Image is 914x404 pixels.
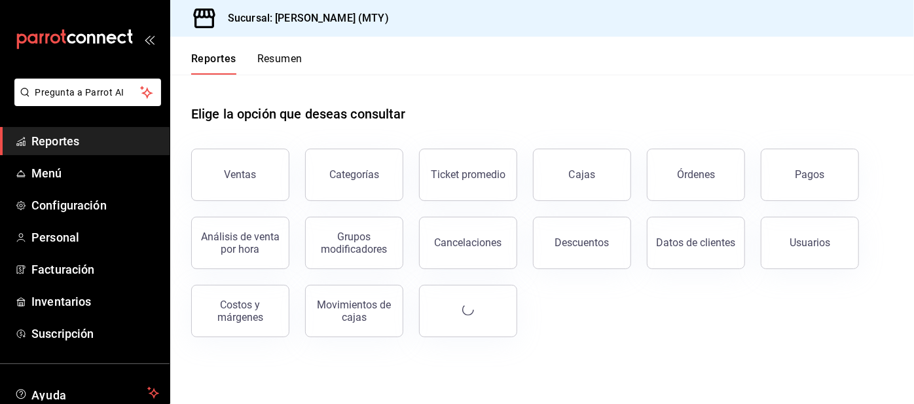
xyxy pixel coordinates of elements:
span: Ayuda [31,385,142,401]
div: Órdenes [677,168,715,181]
div: Pagos [795,168,825,181]
div: Análisis de venta por hora [200,230,281,255]
button: Grupos modificadores [305,217,403,269]
div: Ventas [225,168,257,181]
div: Ticket promedio [431,168,505,181]
button: Pagos [761,149,859,201]
span: Inventarios [31,293,159,310]
button: Movimientos de cajas [305,285,403,337]
button: Pregunta a Parrot AI [14,79,161,106]
span: Personal [31,229,159,246]
button: Descuentos [533,217,631,269]
div: Descuentos [555,236,610,249]
h1: Elige la opción que deseas consultar [191,104,406,124]
button: Datos de clientes [647,217,745,269]
div: Costos y márgenes [200,299,281,323]
button: Resumen [257,52,302,75]
div: Datos de clientes [657,236,736,249]
button: Usuarios [761,217,859,269]
div: Cajas [569,167,596,183]
div: Cancelaciones [435,236,502,249]
button: Ventas [191,149,289,201]
span: Reportes [31,132,159,150]
button: Reportes [191,52,236,75]
span: Pregunta a Parrot AI [35,86,141,100]
span: Suscripción [31,325,159,342]
span: Facturación [31,261,159,278]
button: Cancelaciones [419,217,517,269]
div: navigation tabs [191,52,302,75]
button: Órdenes [647,149,745,201]
button: Análisis de venta por hora [191,217,289,269]
button: Categorías [305,149,403,201]
div: Movimientos de cajas [314,299,395,323]
span: Configuración [31,196,159,214]
div: Categorías [329,168,379,181]
h3: Sucursal: [PERSON_NAME] (MTY) [217,10,389,26]
button: Costos y márgenes [191,285,289,337]
div: Grupos modificadores [314,230,395,255]
a: Cajas [533,149,631,201]
span: Menú [31,164,159,182]
a: Pregunta a Parrot AI [9,95,161,109]
button: Ticket promedio [419,149,517,201]
button: open_drawer_menu [144,34,155,45]
div: Usuarios [790,236,830,249]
